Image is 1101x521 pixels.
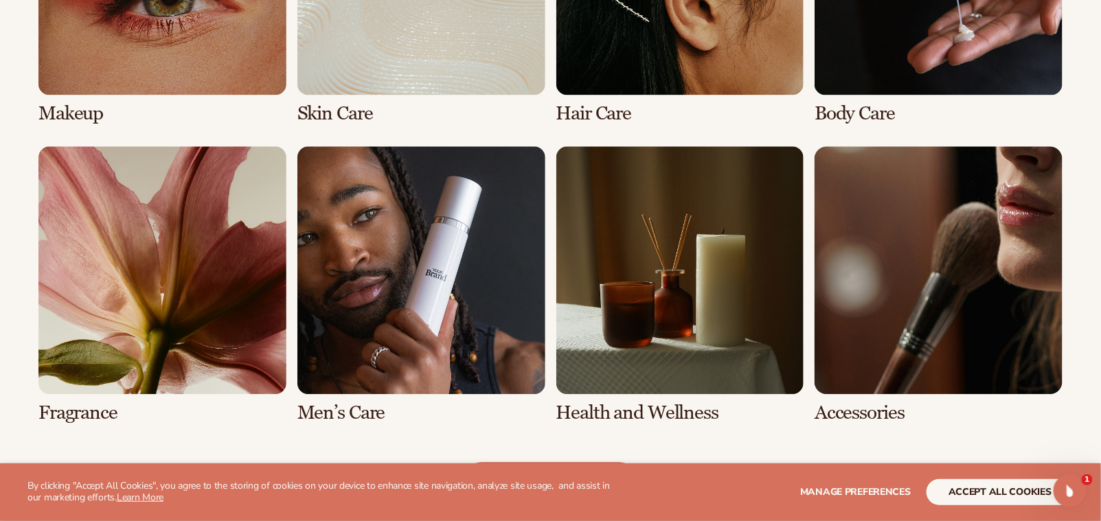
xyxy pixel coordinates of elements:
[815,103,1063,124] h3: Body Care
[27,481,623,504] p: By clicking "Accept All Cookies", you agree to the storing of cookies on your device to enhance s...
[117,491,163,504] a: Learn More
[927,479,1074,505] button: accept all cookies
[297,103,545,124] h3: Skin Care
[1082,474,1093,485] span: 1
[297,146,545,424] div: 6 / 8
[815,146,1063,424] div: 8 / 8
[556,146,804,424] div: 7 / 8
[1054,474,1087,507] iframe: Intercom live chat
[800,485,911,498] span: Manage preferences
[465,462,636,495] a: view full catalog
[800,479,911,505] button: Manage preferences
[38,146,286,424] div: 5 / 8
[556,103,804,124] h3: Hair Care
[38,103,286,124] h3: Makeup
